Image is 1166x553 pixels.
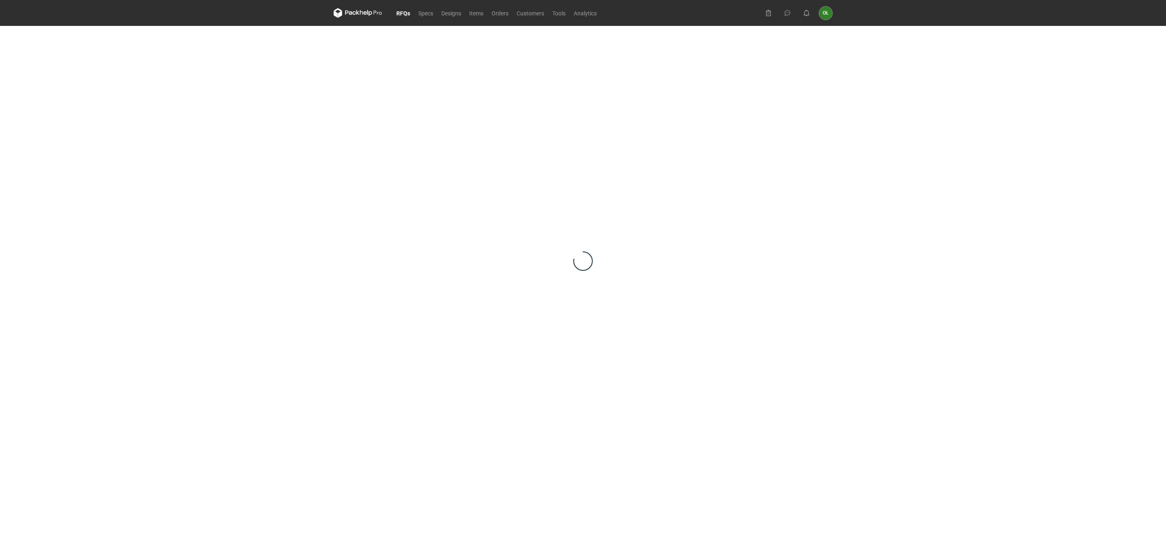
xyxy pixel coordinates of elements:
[819,6,832,20] div: Olga Łopatowicz
[570,8,601,18] a: Analytics
[487,8,513,18] a: Orders
[548,8,570,18] a: Tools
[513,8,548,18] a: Customers
[819,6,832,20] button: OŁ
[334,8,382,18] svg: Packhelp Pro
[437,8,465,18] a: Designs
[465,8,487,18] a: Items
[392,8,414,18] a: RFQs
[414,8,437,18] a: Specs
